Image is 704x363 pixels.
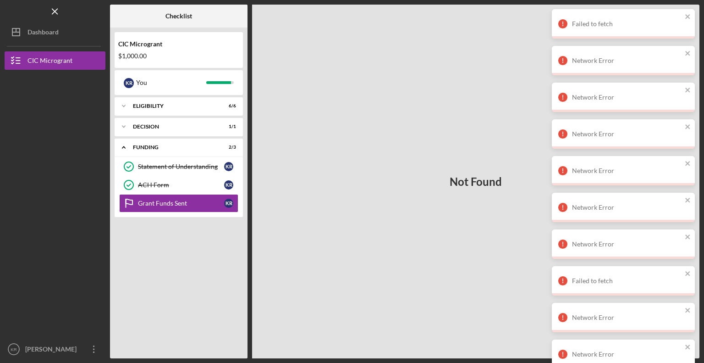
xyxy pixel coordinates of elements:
[11,347,16,352] text: KR
[133,103,213,109] div: ELIGIBILITY
[138,200,224,207] div: Grant Funds Sent
[224,199,233,208] div: K R
[138,163,224,170] div: Statement of Understanding
[165,12,192,20] b: Checklist
[685,50,691,58] button: close
[119,157,238,176] a: Statement of UnderstandingKR
[27,23,59,44] div: Dashboard
[685,196,691,205] button: close
[118,52,239,60] div: $1,000.00
[685,343,691,352] button: close
[572,277,682,285] div: Failed to fetch
[133,145,213,150] div: FUNDING
[220,145,236,150] div: 2 / 3
[27,51,72,72] div: CIC Microgrant
[5,340,105,358] button: KR[PERSON_NAME]
[685,86,691,95] button: close
[5,23,105,41] button: Dashboard
[119,194,238,212] a: Grant Funds SentKR
[220,124,236,129] div: 1 / 1
[450,175,502,188] h3: Not Found
[685,13,691,22] button: close
[572,314,682,321] div: Network Error
[224,162,233,171] div: K R
[224,180,233,190] div: K R
[572,204,682,211] div: Network Error
[572,167,682,174] div: Network Error
[572,94,682,101] div: Network Error
[572,130,682,138] div: Network Error
[572,351,682,358] div: Network Error
[572,57,682,64] div: Network Error
[23,340,82,361] div: [PERSON_NAME]
[572,240,682,248] div: Network Error
[685,270,691,279] button: close
[685,307,691,315] button: close
[5,51,105,70] button: CIC Microgrant
[118,40,239,48] div: CIC Microgrant
[119,176,238,194] a: ACH FormKR
[685,160,691,168] button: close
[220,103,236,109] div: 6 / 6
[138,181,224,189] div: ACH Form
[685,233,691,242] button: close
[685,123,691,132] button: close
[124,78,134,88] div: K R
[133,124,213,129] div: Decision
[136,75,206,90] div: You
[572,20,682,28] div: Failed to fetch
